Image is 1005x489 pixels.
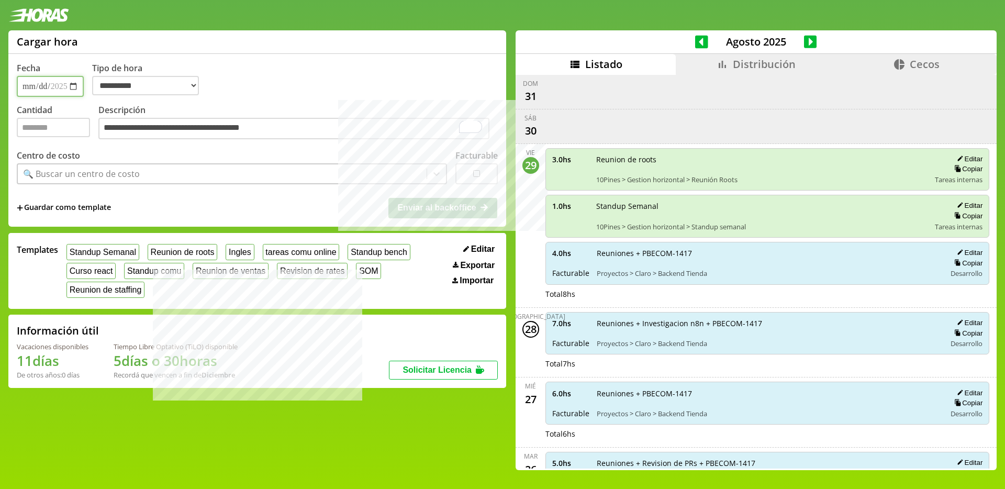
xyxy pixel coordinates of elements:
span: 10Pines > Gestion horizontal > Reunión Roots [596,175,928,184]
button: Copiar [951,329,982,338]
button: Revision de rates [277,263,348,279]
div: Total 8 hs [545,289,990,299]
div: scrollable content [516,75,997,469]
label: Tipo de hora [92,62,207,97]
button: Editar [954,154,982,163]
span: Listado [585,57,622,71]
span: 7.0 hs [552,318,589,328]
span: Reuniones + Investigacion n8n + PBECOM-1417 [597,318,939,328]
img: logotipo [8,8,69,22]
button: Exportar [450,260,498,271]
button: tareas comu online [263,244,340,260]
span: Reuniones + PBECOM-1417 [597,388,939,398]
button: Ingles [226,244,254,260]
span: Importar [460,276,494,285]
div: Tiempo Libre Optativo (TiLO) disponible [114,342,238,351]
button: SOM [356,263,381,279]
span: Distribución [733,57,796,71]
div: [DEMOGRAPHIC_DATA] [496,312,565,321]
button: Standup Semanal [66,244,139,260]
span: Reuniones + PBECOM-1417 [597,248,939,258]
span: 6.0 hs [552,388,589,398]
button: Reunion de ventas [193,263,269,279]
button: Editar [954,458,982,467]
div: 29 [522,157,539,174]
span: Tareas internas [935,222,982,231]
button: Editar [954,248,982,257]
span: 10Pines > Gestion horizontal > Standup semanal [596,222,928,231]
span: Templates [17,244,58,255]
button: Editar [460,244,498,254]
button: Copiar [951,164,982,173]
h1: 11 días [17,351,88,370]
label: Cantidad [17,104,98,142]
span: Agosto 2025 [708,35,804,49]
div: mié [525,382,536,391]
span: Desarrollo [951,339,982,348]
div: Vacaciones disponibles [17,342,88,351]
div: 31 [522,88,539,105]
span: Reuniones + Revision de PRs + PBECOM-1417 [597,458,939,468]
b: Diciembre [202,370,235,380]
div: sáb [524,114,537,123]
span: Desarrollo [951,409,982,418]
div: Total 7 hs [545,359,990,369]
div: 28 [522,321,539,338]
span: Editar [471,244,495,254]
span: Cecos [910,57,940,71]
div: mar [524,452,538,461]
button: Editar [954,318,982,327]
span: Reunion de roots [596,154,928,164]
span: Facturable [552,408,589,418]
div: vie [526,148,535,157]
button: Standup bench [348,244,410,260]
div: Recordá que vencen a fin de [114,370,238,380]
label: Facturable [455,150,498,161]
span: + [17,202,23,214]
label: Fecha [17,62,40,74]
div: 🔍 Buscar un centro de costo [23,168,140,180]
span: Facturable [552,268,589,278]
button: Copiar [951,469,982,477]
button: Copiar [951,259,982,268]
span: Facturable [552,338,589,348]
span: Standup Semanal [596,201,928,211]
button: Editar [954,388,982,397]
h2: Información útil [17,324,99,338]
div: 26 [522,461,539,477]
button: Solicitar Licencia [389,361,498,380]
button: Curso react [66,263,116,279]
span: Proyectos > Claro > Backend Tienda [597,269,939,278]
button: Reunion de staffing [66,282,144,298]
label: Centro de costo [17,150,80,161]
textarea: To enrich screen reader interactions, please activate Accessibility in Grammarly extension settings [98,118,489,140]
span: 5.0 hs [552,458,589,468]
span: Desarrollo [951,269,982,278]
span: Proyectos > Claro > Backend Tienda [597,409,939,418]
span: +Guardar como template [17,202,111,214]
span: Proyectos > Claro > Backend Tienda [597,339,939,348]
button: Standup comu [124,263,184,279]
div: Total 6 hs [545,429,990,439]
button: Reunion de roots [148,244,217,260]
label: Descripción [98,104,498,142]
span: Tareas internas [935,175,982,184]
select: Tipo de hora [92,76,199,95]
span: 3.0 hs [552,154,589,164]
span: 4.0 hs [552,248,589,258]
button: Copiar [951,212,982,220]
button: Editar [954,201,982,210]
div: 27 [522,391,539,407]
button: Copiar [951,398,982,407]
span: 1.0 hs [552,201,589,211]
span: Exportar [460,261,495,270]
div: 30 [522,123,539,139]
div: dom [523,79,538,88]
div: De otros años: 0 días [17,370,88,380]
input: Cantidad [17,118,90,137]
h1: Cargar hora [17,35,78,49]
h1: 5 días o 30 horas [114,351,238,370]
span: Solicitar Licencia [403,365,472,374]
